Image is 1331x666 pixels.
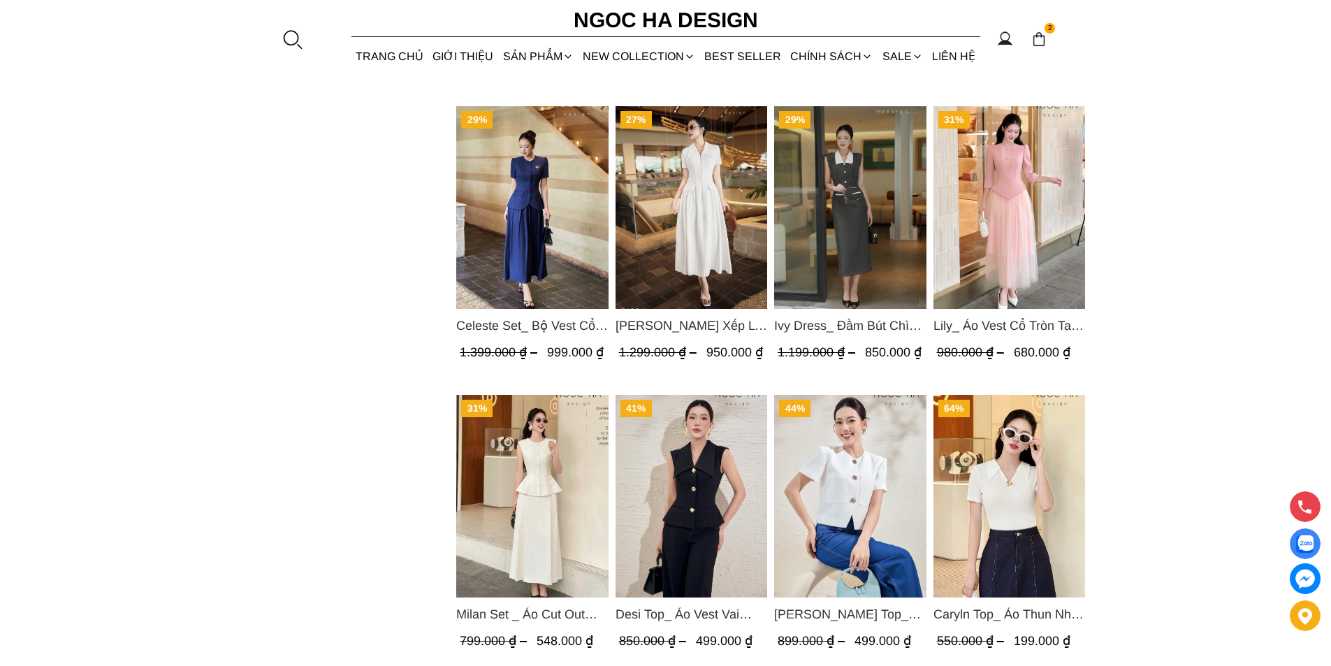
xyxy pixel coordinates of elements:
span: 1.199.000 ₫ [778,345,859,359]
span: [PERSON_NAME] Top_ Áo Vest Cổ Tròn Dáng Suông Lửng A1079 [774,605,926,624]
span: Caryln Top_ Áo Thun Nhún Ngực Tay Cộc Màu Đỏ A1062 [933,605,1085,624]
span: 850.000 ₫ [618,635,689,649]
span: 1.399.000 ₫ [460,345,541,359]
a: Link to Lily_ Áo Vest Cổ Tròn Tay Lừng Mix Chân Váy Lưới Màu Hồng A1082+CV140 [933,316,1085,335]
a: GIỚI THIỆU [428,38,498,75]
img: Celeste Set_ Bộ Vest Cổ Tròn Chân Váy Nhún Xòe Màu Xanh Bò BJ142 [456,106,609,309]
span: 499.000 ₫ [695,635,752,649]
span: 548.000 ₫ [537,635,593,649]
a: Link to Celeste Set_ Bộ Vest Cổ Tròn Chân Váy Nhún Xòe Màu Xanh Bò BJ142 [456,316,609,335]
img: Ella Dress_Đầm Xếp Ly Xòe Khóa Đồng Màu Trắng D1006 [615,106,767,309]
a: Product image - Milan Set _ Áo Cut Out Tùng Không Tay Kết Hợp Chân Váy Xếp Ly A1080+CV139 [456,395,609,598]
a: Product image - Ella Dress_Đầm Xếp Ly Xòe Khóa Đồng Màu Trắng D1006 [615,106,767,309]
a: Product image - Lily_ Áo Vest Cổ Tròn Tay Lừng Mix Chân Váy Lưới Màu Hồng A1082+CV140 [933,106,1085,309]
a: Link to Milan Set _ Áo Cut Out Tùng Không Tay Kết Hợp Chân Váy Xếp Ly A1080+CV139 [456,605,609,624]
img: Lily_ Áo Vest Cổ Tròn Tay Lừng Mix Chân Váy Lưới Màu Hồng A1082+CV140 [933,106,1085,309]
span: Ivy Dress_ Đầm Bút Chì Vai Chờm Màu Ghi Mix Cổ Trắng D1005 [774,316,926,335]
span: 899.000 ₫ [778,635,848,649]
span: 499.000 ₫ [854,635,911,649]
span: 2 [1045,23,1056,34]
a: Display image [1290,528,1321,559]
a: Product image - Desi Top_ Áo Vest Vai Chờm Đính Cúc Dáng Lửng Màu Đen A1077 [615,395,767,598]
span: 550.000 ₫ [936,635,1007,649]
img: Ivy Dress_ Đầm Bút Chì Vai Chờm Màu Ghi Mix Cổ Trắng D1005 [774,106,926,309]
img: Milan Set _ Áo Cut Out Tùng Không Tay Kết Hợp Chân Váy Xếp Ly A1080+CV139 [456,395,609,598]
span: Milan Set _ Áo Cut Out Tùng Không Tay Kết Hợp Chân Váy Xếp Ly A1080+CV139 [456,605,609,624]
a: messenger [1290,563,1321,594]
a: Link to Ivy Dress_ Đầm Bút Chì Vai Chờm Màu Ghi Mix Cổ Trắng D1005 [774,316,926,335]
img: Laura Top_ Áo Vest Cổ Tròn Dáng Suông Lửng A1079 [774,395,926,598]
div: Chính sách [786,38,878,75]
img: Caryln Top_ Áo Thun Nhún Ngực Tay Cộc Màu Đỏ A1062 [933,395,1085,598]
span: 799.000 ₫ [460,635,530,649]
span: Lily_ Áo Vest Cổ Tròn Tay Lừng Mix Chân Váy Lưới Màu Hồng A1082+CV140 [933,316,1085,335]
a: Product image - Laura Top_ Áo Vest Cổ Tròn Dáng Suông Lửng A1079 [774,395,926,598]
img: Desi Top_ Áo Vest Vai Chờm Đính Cúc Dáng Lửng Màu Đen A1077 [615,395,767,598]
a: Link to Desi Top_ Áo Vest Vai Chờm Đính Cúc Dáng Lửng Màu Đen A1077 [615,605,767,624]
img: Display image [1296,535,1314,553]
a: Product image - Ivy Dress_ Đầm Bút Chì Vai Chờm Màu Ghi Mix Cổ Trắng D1005 [774,106,926,309]
span: Desi Top_ Áo Vest Vai Chờm Đính Cúc Dáng Lửng Màu Đen A1077 [615,605,767,624]
img: img-CART-ICON-ksit0nf1 [1031,31,1047,47]
span: 850.000 ₫ [865,345,922,359]
a: Ngoc Ha Design [561,3,771,37]
a: TRANG CHỦ [351,38,428,75]
a: Link to Caryln Top_ Áo Thun Nhún Ngực Tay Cộc Màu Đỏ A1062 [933,605,1085,624]
span: 680.000 ₫ [1013,345,1070,359]
span: 999.000 ₫ [547,345,604,359]
a: SALE [878,38,927,75]
div: SẢN PHẨM [498,38,578,75]
a: LIÊN HỆ [927,38,980,75]
a: Product image - Celeste Set_ Bộ Vest Cổ Tròn Chân Váy Nhún Xòe Màu Xanh Bò BJ142 [456,106,609,309]
span: 950.000 ₫ [706,345,762,359]
span: 980.000 ₫ [936,345,1007,359]
a: Link to Ella Dress_Đầm Xếp Ly Xòe Khóa Đồng Màu Trắng D1006 [615,316,767,335]
span: Celeste Set_ Bộ Vest Cổ Tròn Chân Váy Nhún Xòe Màu Xanh Bò BJ142 [456,316,609,335]
span: [PERSON_NAME] Xếp Ly Xòe Khóa Đồng Màu Trắng D1006 [615,316,767,335]
span: 1.299.000 ₫ [618,345,699,359]
span: 199.000 ₫ [1013,635,1070,649]
a: BEST SELLER [700,38,786,75]
a: Product image - Caryln Top_ Áo Thun Nhún Ngực Tay Cộc Màu Đỏ A1062 [933,395,1085,598]
a: NEW COLLECTION [578,38,699,75]
a: Link to Laura Top_ Áo Vest Cổ Tròn Dáng Suông Lửng A1079 [774,605,926,624]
